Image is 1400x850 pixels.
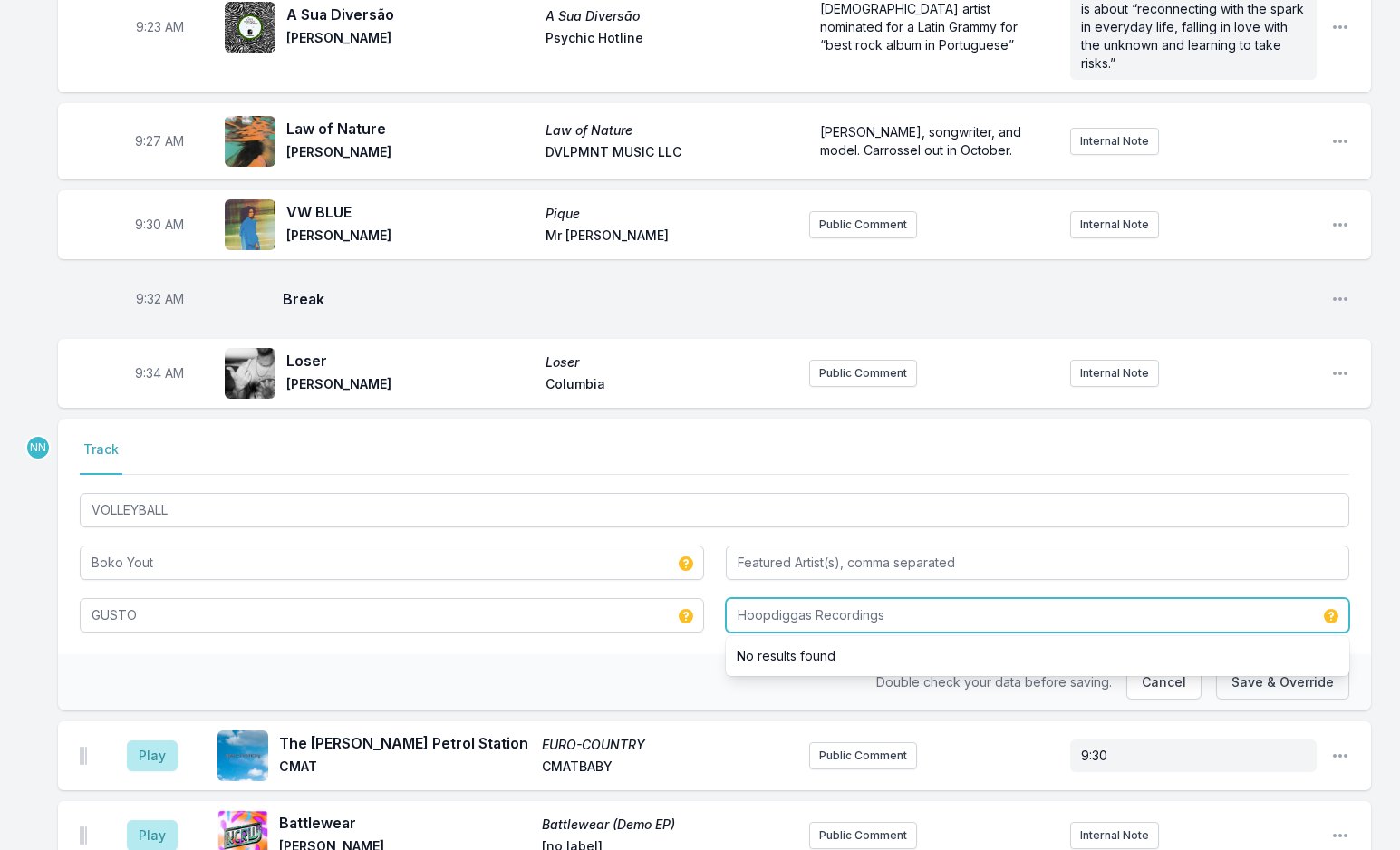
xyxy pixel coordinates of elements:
button: Internal Note [1070,822,1159,849]
button: Open playlist item options [1331,18,1349,36]
button: Save & Override [1216,665,1349,700]
span: VW BLUE [286,201,535,223]
button: Cancel [1126,665,1202,700]
span: [PERSON_NAME] [286,29,535,51]
span: [PERSON_NAME] [286,375,535,397]
span: 9:30 [1081,748,1107,763]
input: Record Label [726,598,1350,633]
span: Law of Nature [286,118,535,140]
span: [PERSON_NAME], songwriter, and model. Carrossel out in October. [820,124,1025,158]
input: Track Title [80,493,1349,527]
button: Open playlist item options [1331,826,1349,845]
span: A Sua Diversão [546,7,794,25]
span: Timestamp [136,18,184,36]
span: Timestamp [135,132,184,150]
span: Battlewear [279,812,531,834]
span: Columbia [546,375,794,397]
button: Track [80,440,122,475]
img: Pique [225,199,275,250]
img: Law of Nature [225,116,275,167]
img: Drag Handle [80,826,87,845]
span: Loser [286,350,535,372]
button: Open playlist item options [1331,290,1349,308]
li: No results found [726,640,1350,672]
input: Artist [80,546,704,580]
button: Internal Note [1070,128,1159,155]
button: Public Comment [809,822,917,849]
span: CMATBABY [542,758,794,779]
span: Timestamp [135,364,184,382]
span: Timestamp [136,290,184,308]
button: Open playlist item options [1331,216,1349,234]
span: Loser [546,353,794,372]
span: Battlewear (Demo EP) [542,816,794,834]
span: Psychic Hotline [546,29,794,51]
input: Album Title [80,598,704,633]
span: Double check your data before saving. [876,674,1112,690]
span: CMAT [279,758,531,779]
img: EURO-COUNTRY [217,730,268,781]
input: Featured Artist(s), comma separated [726,546,1350,580]
button: Play [127,740,178,771]
button: Public Comment [809,360,917,387]
button: Public Comment [809,742,917,769]
span: Timestamp [135,216,184,234]
button: Open playlist item options [1331,747,1349,765]
button: Open playlist item options [1331,132,1349,150]
button: Open playlist item options [1331,364,1349,382]
img: A Sua Diversão [225,2,275,53]
button: Internal Note [1070,360,1159,387]
button: Internal Note [1070,211,1159,238]
img: Loser [225,348,275,399]
span: Law of Nature [546,121,794,140]
span: The [PERSON_NAME] Petrol Station [279,732,531,754]
span: EURO-COUNTRY [542,736,794,754]
span: [PERSON_NAME] [286,227,535,248]
span: A Sua Diversão [286,4,535,25]
p: Nassir Nassirzadeh [25,435,51,460]
span: DVLPMNT MUSIC LLC [546,143,794,165]
span: Break [283,288,1317,310]
span: Pique [546,205,794,223]
span: Mr [PERSON_NAME] [546,227,794,248]
img: Drag Handle [80,747,87,765]
button: Public Comment [809,211,917,238]
span: [PERSON_NAME] [286,143,535,165]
